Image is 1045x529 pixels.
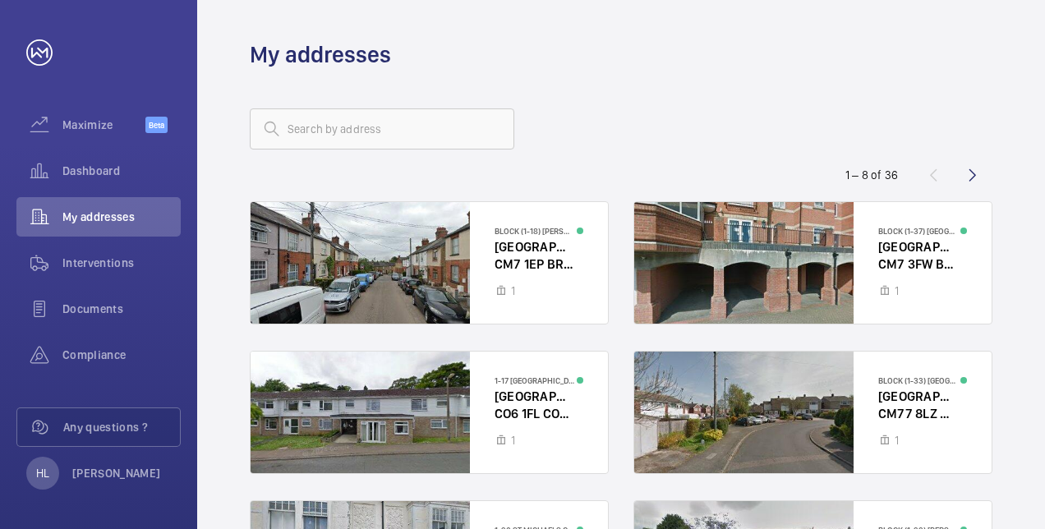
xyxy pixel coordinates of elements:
span: My addresses [62,209,181,225]
p: HL [36,465,49,481]
span: Interventions [62,255,181,271]
p: [PERSON_NAME] [72,465,161,481]
h1: My addresses [250,39,391,70]
span: Beta [145,117,168,133]
input: Search by address [250,108,514,149]
span: Maximize [62,117,145,133]
span: Compliance [62,347,181,363]
span: Dashboard [62,163,181,179]
div: 1 – 8 of 36 [845,167,898,183]
span: Documents [62,301,181,317]
span: Any questions ? [63,419,180,435]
